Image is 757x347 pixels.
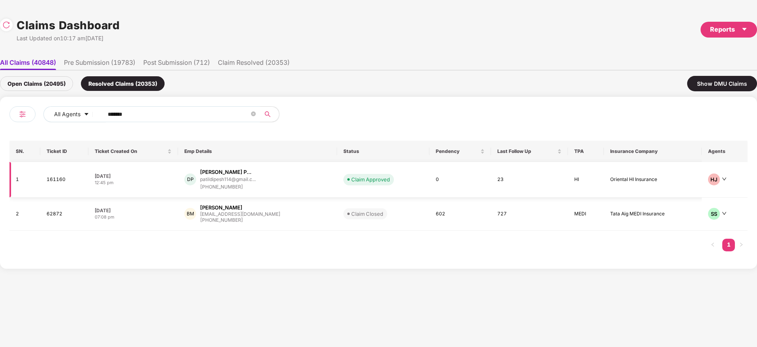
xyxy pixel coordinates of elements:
td: MEDI [568,198,604,231]
li: Claim Resolved (20353) [218,58,290,70]
div: 12:45 pm [95,179,172,186]
th: Status [337,141,429,162]
th: Insurance Company [604,141,702,162]
div: Claim Approved [351,175,390,183]
div: BM [184,208,196,220]
li: Pre Submission (19783) [64,58,135,70]
th: Ticket ID [40,141,89,162]
span: close-circle [251,111,256,116]
th: Last Follow Up [491,141,568,162]
th: Pendency [429,141,491,162]
td: HI [568,162,604,198]
span: search [260,111,275,117]
th: Agents [702,141,748,162]
div: Last Updated on 10:17 am[DATE] [17,34,120,43]
span: caret-down [84,111,89,118]
div: [PHONE_NUMBER] [200,217,280,224]
li: Previous Page [706,239,719,251]
button: left [706,239,719,251]
th: TPA [568,141,604,162]
td: 727 [491,198,568,231]
div: HJ [708,173,720,185]
span: left [710,242,715,247]
div: SS [708,208,720,220]
button: All Agentscaret-down [43,106,106,122]
td: 602 [429,198,491,231]
td: 23 [491,162,568,198]
td: 1 [9,162,40,198]
span: Last Follow Up [497,148,556,155]
span: All Agents [54,110,81,119]
button: right [735,239,748,251]
div: Reports [710,25,748,34]
div: patildipesh114@gmail.c... [200,177,256,182]
li: 1 [722,239,735,251]
td: 0 [429,162,491,198]
span: Pendency [436,148,479,155]
span: caret-down [741,26,748,32]
div: Claim Closed [351,210,383,218]
img: svg+xml;base64,PHN2ZyBpZD0iUmVsb2FkLTMyeDMyIiB4bWxucz0iaHR0cDovL3d3dy53My5vcmcvMjAwMC9zdmciIHdpZH... [2,21,10,29]
img: svg+xml;base64,PHN2ZyB4bWxucz0iaHR0cDovL3d3dy53My5vcmcvMjAwMC9zdmciIHdpZHRoPSIyNCIgaGVpZ2h0PSIyNC... [18,109,27,119]
span: close-circle [251,111,256,118]
div: [EMAIL_ADDRESS][DOMAIN_NAME] [200,211,280,217]
div: [DATE] [95,173,172,179]
td: Tata Aig MEDI Insurance [604,198,702,231]
span: down [722,177,727,181]
div: Resolved Claims (20353) [81,76,165,91]
th: Ticket Created On [88,141,178,162]
div: [PERSON_NAME] [200,204,242,211]
li: Next Page [735,239,748,251]
div: 07:08 pm [95,214,172,221]
span: right [739,242,744,247]
td: 161160 [40,162,89,198]
span: Ticket Created On [95,148,166,155]
button: search [260,106,279,122]
div: [PHONE_NUMBER] [200,183,256,191]
td: 62872 [40,198,89,231]
li: Post Submission (712) [143,58,210,70]
div: Show DMU Claims [687,76,757,91]
td: 2 [9,198,40,231]
div: [DATE] [95,207,172,214]
th: Emp Details [178,141,337,162]
a: 1 [722,239,735,251]
th: SN. [9,141,40,162]
td: Oriental HI Insurance [604,162,702,198]
span: down [722,211,727,216]
div: [PERSON_NAME] P... [200,168,251,176]
div: DP [184,173,196,185]
h1: Claims Dashboard [17,17,120,34]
